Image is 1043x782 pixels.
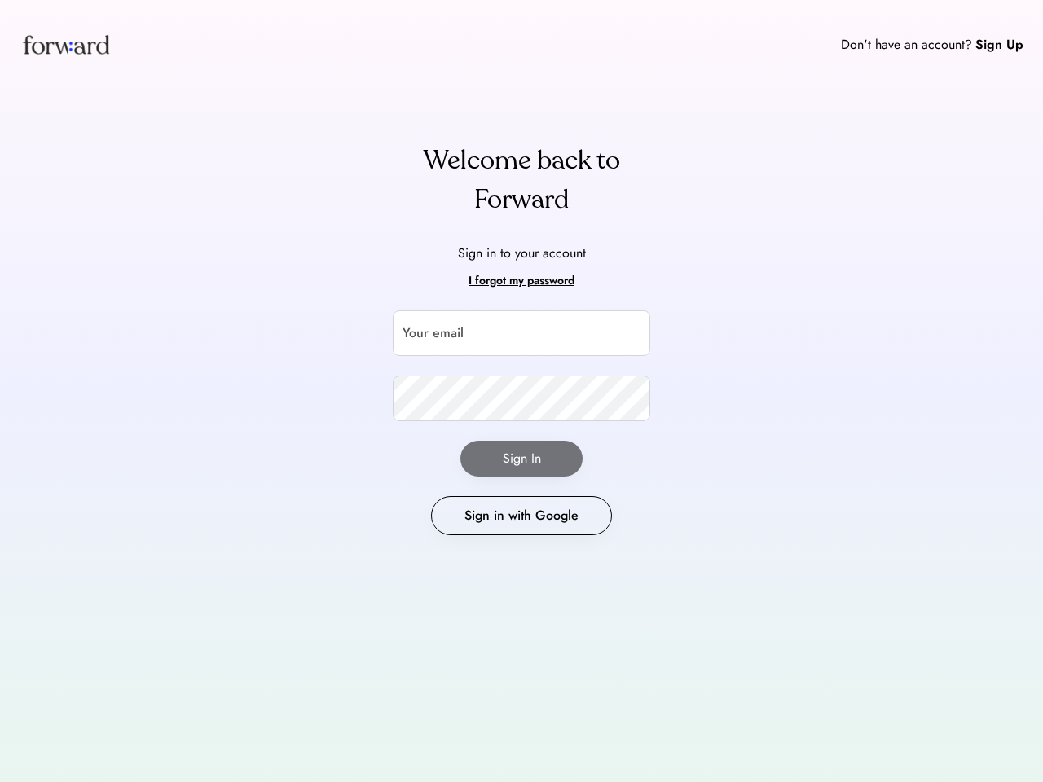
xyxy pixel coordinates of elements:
[431,496,612,535] button: Sign in with Google
[458,244,586,263] div: Sign in to your account
[469,271,574,291] div: I forgot my password
[20,20,112,69] img: Forward logo
[460,441,583,477] button: Sign In
[393,141,650,219] div: Welcome back to Forward
[975,35,1023,55] div: Sign Up
[841,35,972,55] div: Don't have an account?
